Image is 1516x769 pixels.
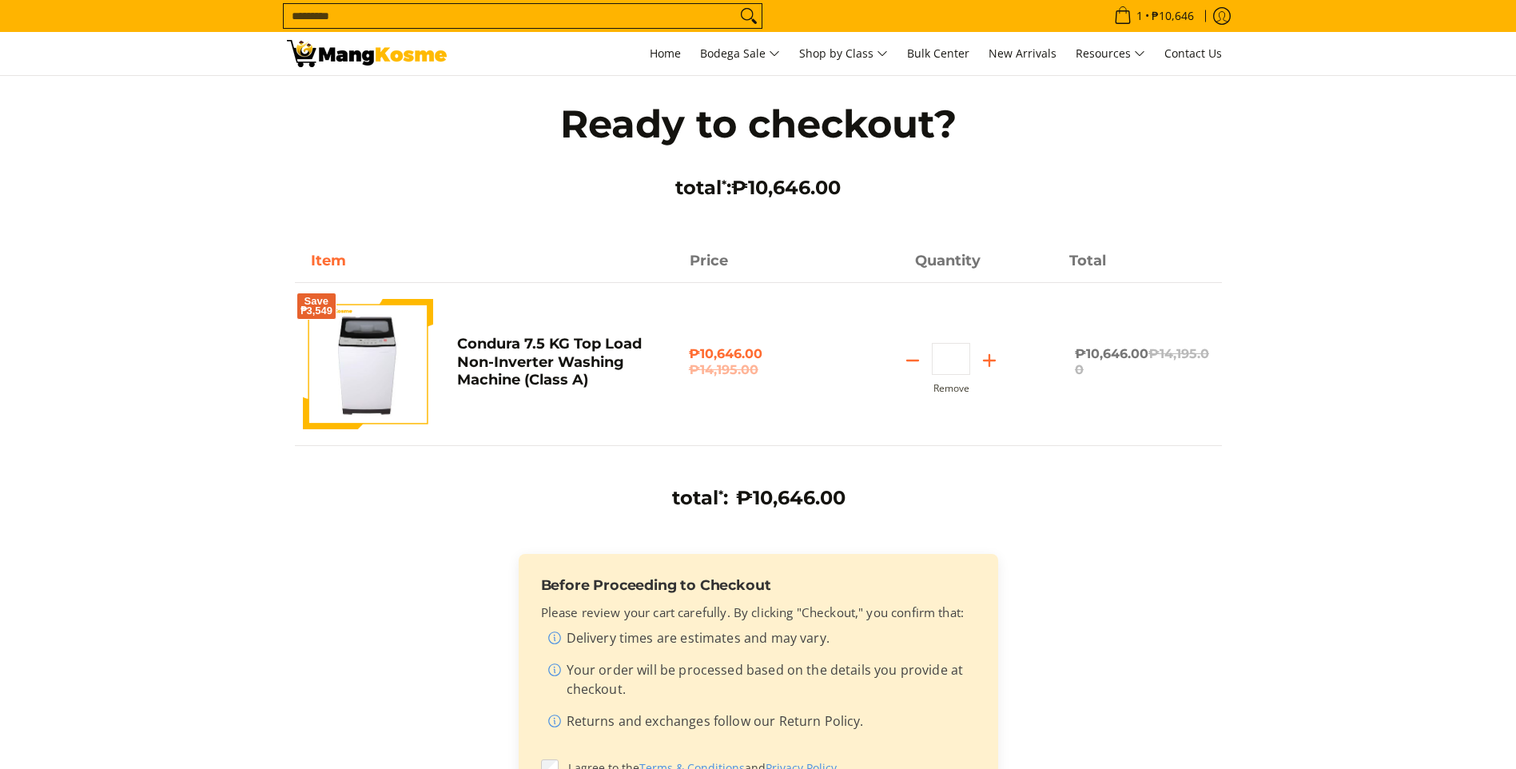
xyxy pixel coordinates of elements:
[672,486,728,510] h3: total :
[989,46,1056,61] span: New Arrivals
[642,32,689,75] a: Home
[899,32,977,75] a: Bulk Center
[799,44,888,64] span: Shop by Class
[1134,10,1145,22] span: 1
[731,176,841,199] span: ₱10,646.00
[527,176,990,200] h3: total :
[1109,7,1199,25] span: •
[457,335,642,388] a: Condura 7.5 KG Top Load Non-Inverter Washing Machine (Class A)
[287,40,447,67] img: Your Shopping Cart | Mang Kosme
[547,711,976,737] li: Returns and exchanges follow our Return Policy.
[541,604,976,737] div: Please review your cart carefully. By clicking "Checkout," you confirm that:
[791,32,896,75] a: Shop by Class
[736,486,846,509] span: ₱10,646.00
[1149,10,1196,22] span: ₱10,646
[547,628,976,654] li: Delivery times are estimates and may vary.
[1075,346,1209,377] span: ₱10,646.00
[689,362,827,378] del: ₱14,195.00
[547,660,976,705] li: Your order will be processed based on the details you provide at checkout.
[933,383,969,394] button: Remove
[463,32,1230,75] nav: Main Menu
[1164,46,1222,61] span: Contact Us
[541,576,976,594] h3: Before Proceeding to Checkout
[1075,346,1209,377] del: ₱14,195.00
[692,32,788,75] a: Bodega Sale
[970,348,1009,373] button: Add
[907,46,969,61] span: Bulk Center
[1156,32,1230,75] a: Contact Us
[527,100,990,148] h1: Ready to checkout?
[981,32,1064,75] a: New Arrivals
[1076,44,1145,64] span: Resources
[300,297,333,316] span: Save ₱3,549
[689,346,827,378] span: ₱10,646.00
[893,348,932,373] button: Subtract
[700,44,780,64] span: Bodega Sale
[307,299,429,429] img: condura-7.5kg-topload-non-inverter-washing-machine-class-c-full-view-mang-kosme
[650,46,681,61] span: Home
[1068,32,1153,75] a: Resources
[736,4,762,28] button: Search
